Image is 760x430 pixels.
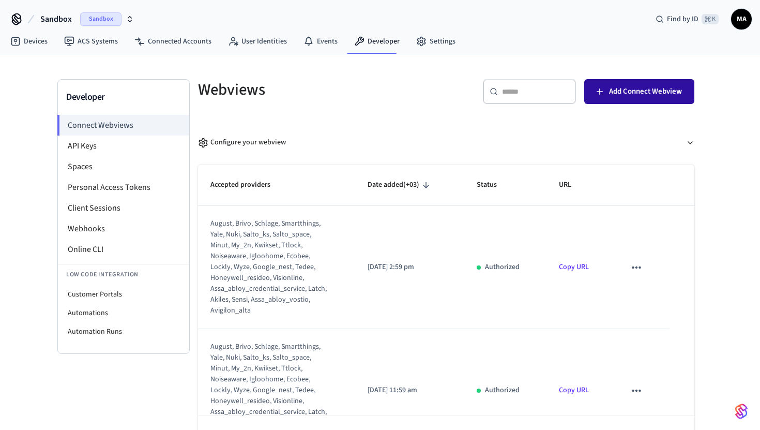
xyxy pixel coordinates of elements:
img: SeamLogoGradient.69752ec5.svg [735,403,748,420]
li: Connect Webviews [57,115,189,136]
span: Sandbox [80,12,121,26]
a: Copy URL [559,385,589,395]
span: Status [477,177,510,193]
button: Add Connect Webview [584,79,694,104]
span: Accepted providers [210,177,284,193]
a: Devices [2,32,56,51]
div: august, brivo, schlage, smartthings, yale, nuki, salto_ks, salto_space, minut, my_2n, kwikset, tt... [210,218,329,316]
p: [DATE] 2:59 pm [368,262,452,273]
a: Developer [346,32,408,51]
li: Personal Access Tokens [58,177,189,198]
span: Find by ID [667,14,698,24]
a: Connected Accounts [126,32,220,51]
span: Date added(+03) [368,177,433,193]
li: Webhooks [58,218,189,239]
div: Configure your webview [198,137,286,148]
a: Copy URL [559,262,589,272]
li: Automation Runs [58,322,189,341]
span: MA [732,10,751,28]
a: Events [295,32,346,51]
h3: Developer [66,90,181,105]
li: API Keys [58,136,189,156]
span: URL [559,177,585,193]
p: Authorized [485,385,520,396]
a: User Identities [220,32,295,51]
li: Spaces [58,156,189,177]
li: Automations [58,304,189,322]
li: Online CLI [58,239,189,260]
li: Low Code Integration [58,264,189,285]
a: Settings [408,32,464,51]
span: Add Connect Webview [609,85,682,98]
p: [DATE] 11:59 am [368,385,452,396]
span: ⌘ K [702,14,719,24]
li: Customer Portals [58,285,189,304]
h5: Webviews [198,79,440,100]
a: ACS Systems [56,32,126,51]
p: Authorized [485,262,520,273]
div: Find by ID⌘ K [647,10,727,28]
button: MA [731,9,752,29]
button: Configure your webview [198,129,694,156]
li: Client Sessions [58,198,189,218]
span: Sandbox [40,13,72,25]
